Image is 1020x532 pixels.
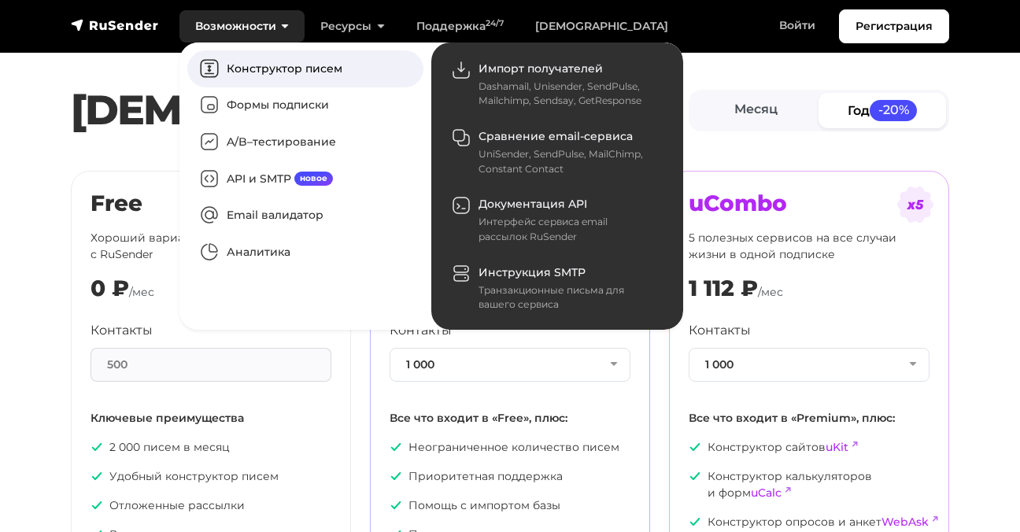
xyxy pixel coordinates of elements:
a: Инструкция SMTP Транзакционные письма для вашего сервиса [439,254,675,322]
label: Контакты [390,321,452,340]
img: icon-ok.svg [689,441,701,453]
p: Все что входит в «Premium», плюс: [689,410,929,427]
sup: 24/7 [486,18,504,28]
a: Возможности [179,10,305,42]
img: icon-ok.svg [91,470,103,482]
a: Год [819,93,946,128]
label: Контакты [689,321,751,340]
div: Интерфейс сервиса email рассылок RuSender [479,215,656,244]
p: Ключевые преимущества [91,410,331,427]
a: A/B–тестирование [187,124,423,161]
a: Месяц [692,93,819,128]
div: Транзакционные письма для вашего сервиса [479,283,656,312]
p: Удобный конструктор писем [91,468,331,485]
a: Документация API Интерфейс сервиса email рассылок RuSender [439,187,675,254]
img: icon-ok.svg [91,441,103,453]
img: RuSender [71,17,159,33]
div: Dashamail, Unisender, SendPulse, Mailchimp, Sendsay, GetResponse [479,79,656,109]
div: 1 112 ₽ [689,275,758,302]
img: icon-ok.svg [91,499,103,512]
span: новое [294,172,333,186]
span: Импорт получателей [479,61,603,76]
img: icon-ok.svg [390,441,402,453]
p: Все что входит в «Free», плюс: [390,410,630,427]
p: Конструктор калькуляторов и форм [689,468,929,501]
p: 2 000 писем в месяц [91,439,331,456]
p: Неограниченное количество писем [390,439,630,456]
p: Конструктор сайтов [689,439,929,456]
a: Регистрация [839,9,949,43]
span: /мес [758,285,783,299]
a: Поддержка24/7 [401,10,519,42]
span: Документация API [479,197,587,211]
p: Отложенные рассылки [91,497,331,514]
img: icon-ok.svg [689,470,701,482]
span: Инструкция SMTP [479,265,586,279]
a: Войти [763,9,831,42]
p: 5 полезных сервисов на все случаи жизни в одной подписке [689,230,929,263]
img: tarif-ucombo.svg [896,186,934,224]
span: /мес [129,285,154,299]
a: uKit [826,440,848,454]
button: 1 000 [689,348,929,382]
p: Помощь с импортом базы [390,497,630,514]
p: Хороший вариант, чтобы ознакомиться с RuSender [91,230,331,263]
a: Конструктор писем [187,50,423,87]
a: Импорт получателей Dashamail, Unisender, SendPulse, Mailchimp, Sendsay, GetResponse [439,50,675,118]
img: icon-ok.svg [689,515,701,528]
h2: uCombo [689,190,929,217]
button: 1 000 [390,348,630,382]
a: uCalc [751,486,782,500]
span: Сравнение email-сервиса [479,129,633,143]
p: Приоритетная поддержка [390,468,630,485]
label: Контакты [91,321,153,340]
a: [DEMOGRAPHIC_DATA] [519,10,684,42]
span: -20% [870,100,917,121]
div: UniSender, SendPulse, MailChimp, Constant Contact [479,147,656,176]
h2: Free [91,190,331,217]
h1: [DEMOGRAPHIC_DATA] [71,86,689,135]
img: icon-ok.svg [390,499,402,512]
a: WebAsk [881,515,929,529]
a: API и SMTPновое [187,161,423,198]
a: Сравнение email-сервиса UniSender, SendPulse, MailChimp, Constant Contact [439,118,675,186]
a: Формы подписки [187,87,423,124]
img: icon-ok.svg [390,470,402,482]
p: Конструктор опросов и анкет [689,514,929,530]
a: Аналитика [187,234,423,271]
a: Ресурсы [305,10,400,42]
div: 0 ₽ [91,275,129,302]
a: Email валидатор [187,198,423,235]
